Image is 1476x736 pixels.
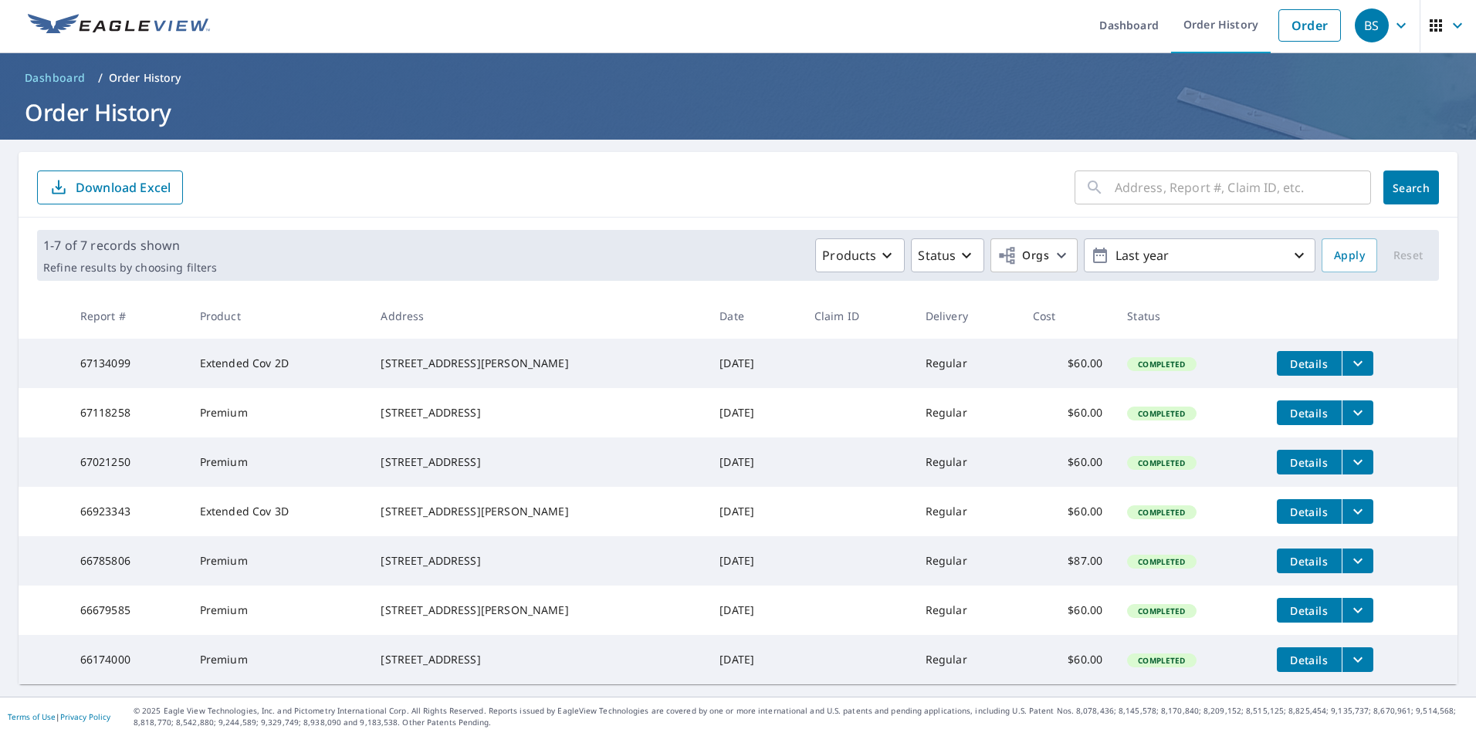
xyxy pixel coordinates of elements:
li: / [98,69,103,87]
td: [DATE] [707,536,802,586]
div: [STREET_ADDRESS] [381,405,695,420]
button: Last year [1084,238,1315,272]
span: Completed [1129,655,1194,666]
h1: Order History [19,96,1457,128]
span: Details [1286,653,1332,667]
div: [STREET_ADDRESS][PERSON_NAME] [381,356,695,371]
td: Extended Cov 3D [188,487,369,536]
td: Extended Cov 2D [188,339,369,388]
div: [STREET_ADDRESS][PERSON_NAME] [381,603,695,618]
div: [STREET_ADDRESS] [381,553,695,569]
p: Status [918,246,956,265]
td: Regular [913,437,1021,487]
p: Order History [109,70,181,86]
span: Completed [1129,359,1194,370]
td: 67021250 [68,437,188,487]
div: [STREET_ADDRESS][PERSON_NAME] [381,504,695,519]
input: Address, Report #, Claim ID, etc. [1115,166,1371,209]
span: Apply [1334,246,1365,265]
span: Details [1286,455,1332,470]
th: Date [707,293,802,339]
div: [STREET_ADDRESS] [381,652,695,667]
th: Claim ID [802,293,913,339]
td: $60.00 [1021,339,1115,388]
a: Dashboard [19,66,92,90]
a: Privacy Policy [60,711,110,722]
span: Completed [1129,606,1194,616]
button: Apply [1322,238,1377,272]
td: $60.00 [1021,487,1115,536]
th: Report # [68,293,188,339]
span: Details [1286,554,1332,569]
td: Regular [913,388,1021,437]
span: Search [1396,181,1427,195]
td: Premium [188,536,369,586]
th: Status [1115,293,1264,339]
td: $60.00 [1021,586,1115,635]
p: | [8,712,110,721]
span: Details [1286,356,1332,371]
p: Products [822,246,876,265]
td: $87.00 [1021,536,1115,586]
td: Premium [188,635,369,684]
td: [DATE] [707,388,802,437]
button: detailsBtn-66679585 [1277,598,1342,623]
span: Completed [1129,507,1194,518]
button: Products [815,238,905,272]
td: 66923343 [68,487,188,536]
span: Orgs [997,246,1049,265]
p: 1-7 of 7 records shown [43,236,217,255]
td: [DATE] [707,437,802,487]
td: Premium [188,586,369,635]
button: detailsBtn-66174000 [1277,647,1342,672]
span: Completed [1129,457,1194,468]
td: Regular [913,339,1021,388]
div: BS [1355,8,1389,42]
button: detailsBtn-67021250 [1277,450,1342,474]
button: detailsBtn-66923343 [1277,499,1342,524]
td: Regular [913,635,1021,684]
td: 66679585 [68,586,188,635]
button: filesDropdownBtn-66785806 [1342,549,1373,573]
span: Details [1286,406,1332,420]
span: Dashboard [25,70,86,86]
button: Orgs [990,238,1078,272]
button: Download Excel [37,170,183,204]
a: Order [1278,9,1341,42]
button: detailsBtn-67134099 [1277,351,1342,376]
div: [STREET_ADDRESS] [381,454,695,470]
td: Regular [913,586,1021,635]
td: 66785806 [68,536,188,586]
span: Details [1286,505,1332,519]
button: filesDropdownBtn-67134099 [1342,351,1373,376]
th: Cost [1021,293,1115,339]
button: Search [1383,170,1439,204]
td: 67134099 [68,339,188,388]
td: Premium [188,388,369,437]
td: 67118258 [68,388,188,437]
button: filesDropdownBtn-66174000 [1342,647,1373,672]
td: Premium [188,437,369,487]
button: Status [911,238,984,272]
img: EV Logo [28,14,210,37]
td: $60.00 [1021,388,1115,437]
button: filesDropdownBtn-67021250 [1342,450,1373,474]
td: [DATE] [707,635,802,684]
td: $60.00 [1021,635,1115,684]
button: filesDropdownBtn-67118258 [1342,400,1373,425]
button: detailsBtn-67118258 [1277,400,1342,425]
button: detailsBtn-66785806 [1277,549,1342,573]
td: [DATE] [707,586,802,635]
p: © 2025 Eagle View Technologies, Inc. and Pictometry International Corp. All Rights Reserved. Repo... [134,705,1468,728]
button: filesDropdownBtn-66923343 [1342,499,1373,524]
th: Product [188,293,369,339]
span: Completed [1129,408,1194,419]
button: filesDropdownBtn-66679585 [1342,598,1373,623]
td: Regular [913,536,1021,586]
p: Last year [1109,242,1290,269]
a: Terms of Use [8,711,56,722]
th: Delivery [913,293,1021,339]
td: Regular [913,487,1021,536]
span: Completed [1129,556,1194,567]
td: $60.00 [1021,437,1115,487]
